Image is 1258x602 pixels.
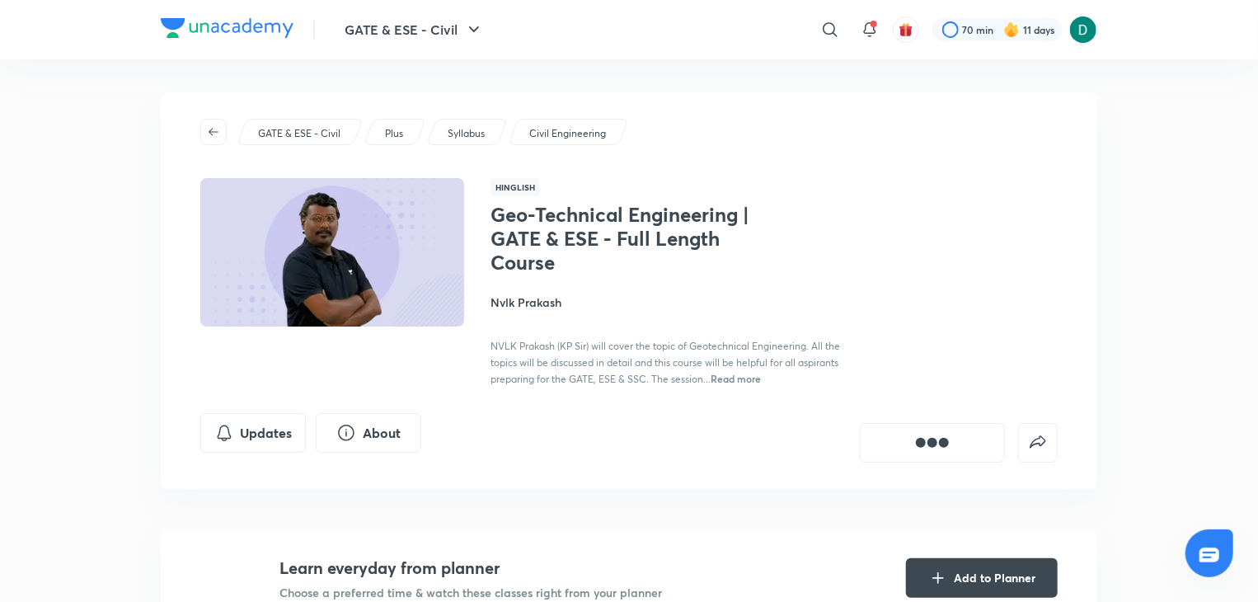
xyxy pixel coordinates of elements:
p: Civil Engineering [529,126,606,141]
span: Hinglish [491,178,540,196]
button: Updates [200,413,306,453]
p: Plus [385,126,403,141]
span: Read more [711,372,761,385]
button: GATE & ESE - Civil [335,13,494,46]
p: Choose a preferred time & watch these classes right from your planner [279,584,662,601]
button: avatar [893,16,919,43]
p: Syllabus [448,126,485,141]
button: Add to Planner [906,558,1058,598]
img: Company Logo [161,18,293,38]
button: [object Object] [860,423,1005,463]
span: NVLK Prakash (KP Sir) will cover the topic of Geotechnical Engineering. All the topics will be di... [491,340,840,385]
h4: Nvlk Prakash [491,294,860,311]
p: GATE & ESE - Civil [258,126,340,141]
button: false [1018,423,1058,463]
img: Thumbnail [198,176,467,328]
h1: Geo-Technical Engineering | GATE & ESE - Full Length Course [491,203,760,274]
img: avatar [899,22,913,37]
a: Company Logo [161,18,293,42]
img: Diksha Mishra [1069,16,1097,44]
a: Plus [383,126,406,141]
h4: Learn everyday from planner [279,556,662,581]
button: About [316,413,421,453]
a: Civil Engineering [527,126,609,141]
img: streak [1003,21,1020,38]
a: GATE & ESE - Civil [256,126,344,141]
a: Syllabus [445,126,488,141]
